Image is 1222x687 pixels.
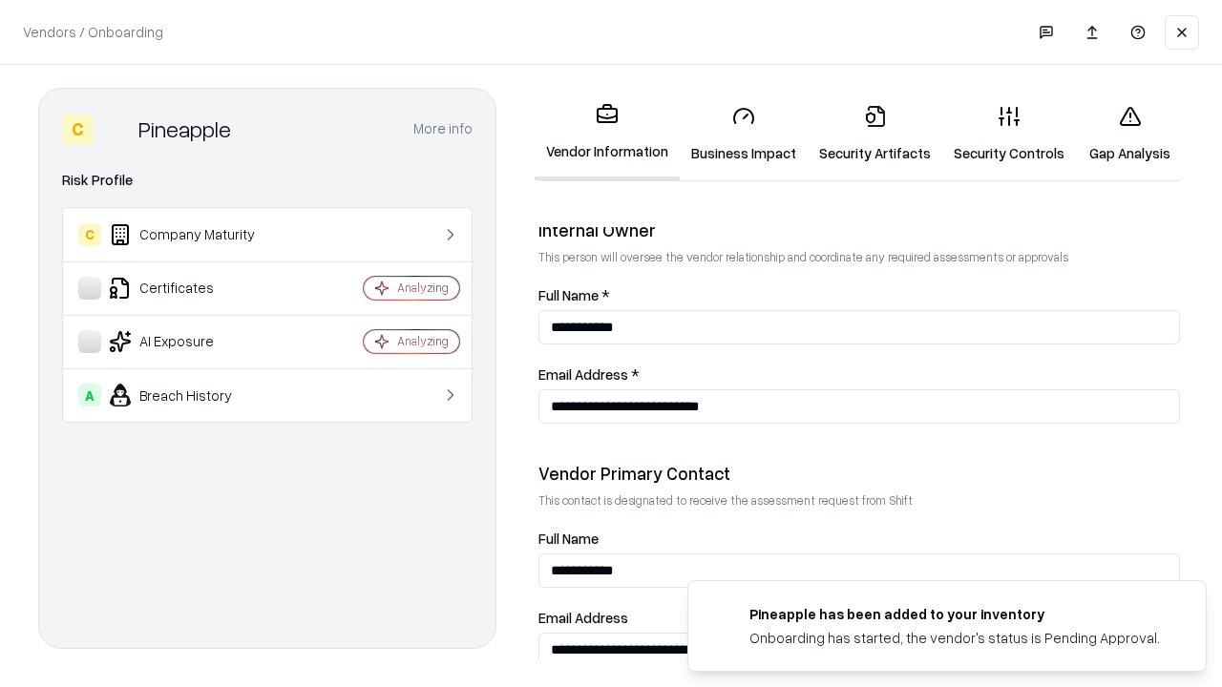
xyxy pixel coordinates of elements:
p: This contact is designated to receive the assessment request from Shift [538,492,1180,509]
div: Internal Owner [538,219,1180,241]
label: Email Address * [538,367,1180,382]
label: Email Address [538,611,1180,625]
div: C [78,223,101,246]
p: Vendors / Onboarding [23,22,163,42]
a: Vendor Information [535,88,680,180]
a: Security Artifacts [808,90,942,178]
div: Vendor Primary Contact [538,462,1180,485]
button: More info [413,112,473,146]
label: Full Name * [538,288,1180,302]
div: C [62,114,93,144]
label: Full Name [538,531,1180,546]
div: Certificates [78,277,306,300]
div: Pineapple has been added to your inventory [749,604,1160,624]
div: AI Exposure [78,330,306,353]
div: Breach History [78,384,306,406]
div: Risk Profile [62,169,473,192]
p: This person will oversee the vendor relationship and coordinate any required assessments or appro... [538,249,1180,265]
div: Analyzing [397,280,449,296]
div: Company Maturity [78,223,306,246]
a: Business Impact [680,90,808,178]
div: Pineapple [138,114,231,144]
div: Analyzing [397,333,449,349]
img: pineappleenergy.com [711,604,734,627]
img: Pineapple [100,114,131,144]
div: Onboarding has started, the vendor's status is Pending Approval. [749,628,1160,648]
div: A [78,384,101,406]
a: Gap Analysis [1076,90,1184,178]
a: Security Controls [942,90,1076,178]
